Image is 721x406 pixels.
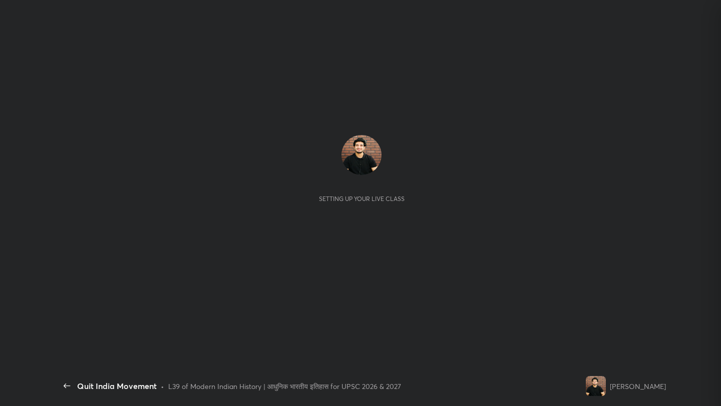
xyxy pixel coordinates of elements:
[168,381,401,391] div: L39 of Modern Indian History | आधुनिक भारतीय इतिहास for UPSC 2026 & 2027
[610,381,666,391] div: [PERSON_NAME]
[77,380,157,392] div: Quit India Movement
[586,376,606,396] img: 2f8ce9528e9544b5a797dd783ed6ba28.jpg
[341,135,382,175] img: 2f8ce9528e9544b5a797dd783ed6ba28.jpg
[319,195,405,202] div: Setting up your live class
[161,381,164,391] div: •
